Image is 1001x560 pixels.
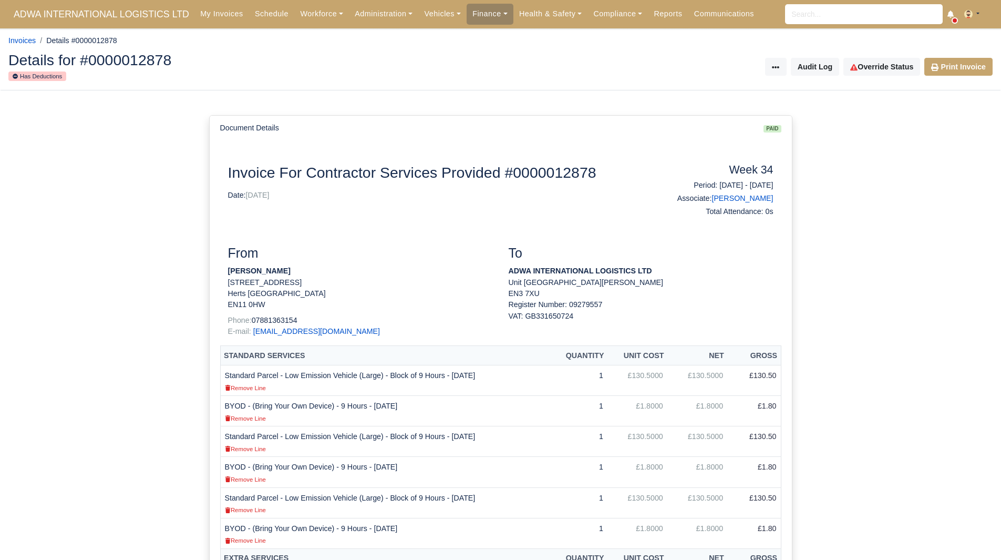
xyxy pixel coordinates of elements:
h2: Details for #0000012878 [8,53,493,67]
td: £1.80 [727,396,781,426]
input: Search... [785,4,943,24]
small: Remove Line [225,415,266,422]
span: paid [763,125,781,133]
li: Details #0000012878 [36,35,117,47]
a: Compliance [587,4,648,24]
td: BYOD - (Bring Your Own Device) - 9 Hours - [DATE] [220,518,550,548]
td: 1 [550,457,607,487]
small: Remove Line [225,476,266,483]
a: Remove Line [225,505,266,514]
td: 1 [550,396,607,426]
td: £130.50 [727,487,781,518]
a: Remove Line [225,414,266,422]
span: Phone: [228,316,252,324]
th: Net [667,346,727,365]
td: 1 [550,518,607,548]
td: £130.50 [727,426,781,457]
a: [EMAIL_ADDRESS][DOMAIN_NAME] [253,327,380,335]
h3: From [228,246,493,261]
th: Standard Services [220,346,550,365]
a: Administration [349,4,418,24]
h6: Total Attendance: 0s [649,207,773,216]
strong: [PERSON_NAME] [228,267,291,275]
td: 1 [550,426,607,457]
a: [PERSON_NAME] [711,194,773,202]
small: Remove Line [225,507,266,513]
td: £130.50 [727,365,781,395]
small: Remove Line [225,446,266,452]
a: ADWA INTERNATIONAL LOGISTICS LTD [8,4,194,25]
td: 1 [550,365,607,395]
h6: Document Details [220,124,279,133]
a: Override Status [843,58,920,76]
td: £1.8000 [667,518,727,548]
a: Reports [648,4,688,24]
td: £130.5000 [667,426,727,457]
a: Remove Line [225,475,266,483]
h6: Period: [DATE] - [DATE] [649,181,773,190]
a: Remove Line [225,536,266,544]
td: Standard Parcel - Low Emission Vehicle (Large) - Block of 9 Hours - [DATE] [220,426,550,457]
small: Remove Line [225,385,266,391]
a: Schedule [249,4,294,24]
td: £130.5000 [667,365,727,395]
small: Remove Line [225,537,266,544]
a: Workforce [294,4,349,24]
p: 07881363154 [228,315,493,326]
span: [DATE] [246,191,270,199]
a: My Invoices [194,4,249,24]
a: Invoices [8,36,36,45]
h4: Week 34 [649,164,773,177]
td: £130.5000 [607,365,667,395]
td: £1.80 [727,518,781,548]
a: Communications [688,4,760,24]
td: Standard Parcel - Low Emission Vehicle (Large) - Block of 9 Hours - [DATE] [220,487,550,518]
td: £130.5000 [607,487,667,518]
small: Has Deductions [8,72,66,81]
a: Vehicles [418,4,467,24]
p: [STREET_ADDRESS] [228,277,493,288]
td: BYOD - (Bring Your Own Device) - 9 Hours - [DATE] [220,396,550,426]
strong: ADWA INTERNATIONAL LOGISTICS LTD [509,267,652,275]
td: £130.5000 [667,487,727,518]
td: Standard Parcel - Low Emission Vehicle (Large) - Block of 9 Hours - [DATE] [220,365,550,395]
td: £1.8000 [667,457,727,487]
td: £1.8000 [607,457,667,487]
th: Quantity [550,346,607,365]
div: Register Number: 09279557 [501,299,781,322]
p: EN11 0HW [228,299,493,310]
h2: Invoice For Contractor Services Provided #0000012878 [228,164,633,181]
a: Remove Line [225,444,266,453]
td: £1.8000 [607,518,667,548]
td: £1.8000 [607,396,667,426]
td: 1 [550,487,607,518]
td: £1.8000 [667,396,727,426]
span: E-mail: [228,327,251,335]
td: £130.5000 [607,426,667,457]
a: Print Invoice [924,58,993,76]
h3: To [509,246,773,261]
td: BYOD - (Bring Your Own Device) - 9 Hours - [DATE] [220,457,550,487]
div: VAT: GB331650724 [509,311,773,322]
a: Finance [467,4,513,24]
p: EN3 7XU [509,288,773,299]
th: Unit Cost [607,346,667,365]
a: Health & Safety [513,4,588,24]
th: Gross [727,346,781,365]
td: £1.80 [727,457,781,487]
h6: Associate: [649,194,773,203]
a: Remove Line [225,383,266,392]
p: Herts [GEOGRAPHIC_DATA] [228,288,493,299]
p: Unit [GEOGRAPHIC_DATA][PERSON_NAME] [509,277,773,288]
p: Date: [228,190,633,201]
button: Audit Log [791,58,839,76]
